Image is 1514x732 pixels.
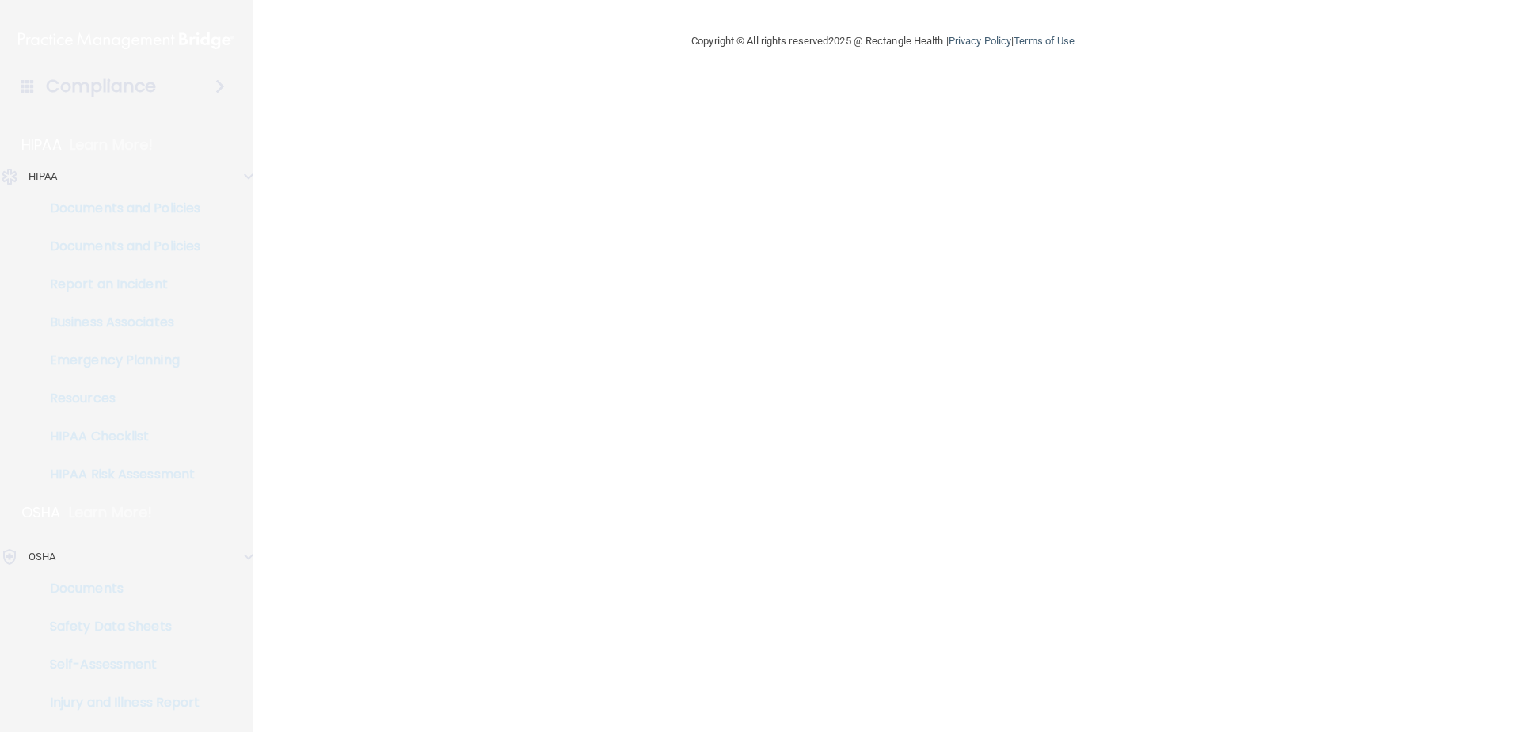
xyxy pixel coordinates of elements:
p: Emergency Planning [10,353,226,368]
p: Injury and Illness Report [10,695,226,711]
p: Resources [10,391,226,406]
p: HIPAA Checklist [10,429,226,444]
p: HIPAA [29,167,58,186]
p: Learn More! [69,503,153,522]
p: OSHA [21,503,61,522]
p: HIPAA Risk Assessment [10,467,226,482]
p: HIPAA [21,135,62,154]
p: Documents [10,581,226,597]
p: Self-Assessment [10,657,226,673]
a: Terms of Use [1014,35,1075,47]
p: Learn More! [70,135,154,154]
p: OSHA [29,547,55,566]
p: Business Associates [10,315,226,330]
a: Privacy Policy [949,35,1011,47]
div: Copyright © All rights reserved 2025 @ Rectangle Health | | [594,16,1172,67]
h4: Compliance [46,75,156,97]
img: PMB logo [18,25,234,56]
p: Documents and Policies [10,200,226,216]
p: Report an Incident [10,276,226,292]
p: Documents and Policies [10,238,226,254]
p: Safety Data Sheets [10,619,226,635]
